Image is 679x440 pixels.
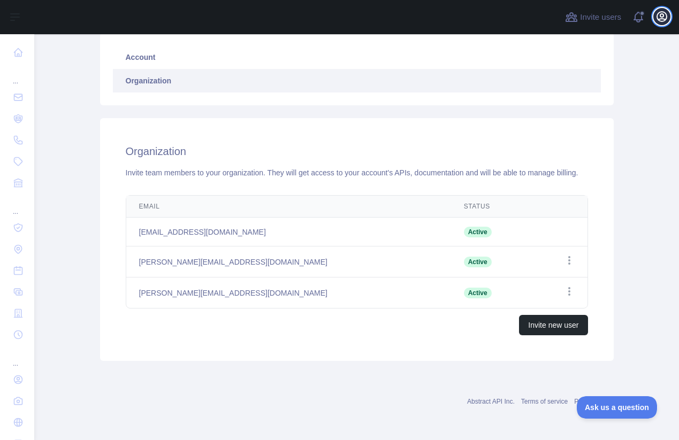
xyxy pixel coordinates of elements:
a: Privacy policy [574,398,613,405]
span: Active [464,257,492,267]
div: Invite team members to your organization. They will get access to your account's APIs, documentat... [126,167,588,178]
button: Invite users [563,9,623,26]
iframe: Toggle Customer Support [577,396,658,419]
td: [PERSON_NAME][EMAIL_ADDRESS][DOMAIN_NAME] [126,246,451,277]
th: Status [451,196,532,218]
a: Organization [113,69,601,92]
a: Abstract API Inc. [467,398,515,405]
span: Active [464,227,492,237]
div: ... [9,346,26,368]
a: Account [113,45,601,69]
h2: Organization [126,144,588,159]
th: Email [126,196,451,218]
span: Invite users [580,11,621,24]
div: ... [9,195,26,216]
a: Terms of service [521,398,568,405]
button: Invite new user [519,315,588,335]
td: [EMAIL_ADDRESS][DOMAIN_NAME] [126,218,451,246]
span: Active [464,288,492,298]
div: ... [9,64,26,86]
td: [PERSON_NAME][EMAIL_ADDRESS][DOMAIN_NAME] [126,277,451,308]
